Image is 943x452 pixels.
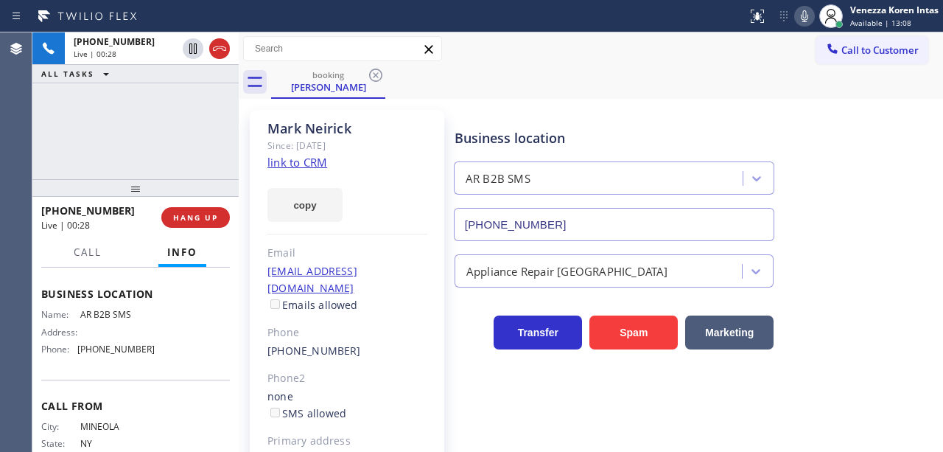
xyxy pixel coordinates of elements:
span: [PHONE_NUMBER] [77,344,155,355]
span: AR B2B SMS [80,309,154,320]
span: Call to Customer [841,44,919,57]
button: Hang up [209,38,230,59]
button: Transfer [494,316,582,350]
button: Hold Customer [183,38,203,59]
div: Phone2 [267,370,427,387]
span: Available | 13:08 [850,18,911,28]
span: City: [41,421,80,432]
span: MINEOLA [80,421,154,432]
div: Phone [267,324,427,341]
button: Call [65,238,111,267]
button: HANG UP [161,207,230,228]
div: Venezza Koren Intas [850,4,939,16]
button: copy [267,188,343,222]
a: [EMAIL_ADDRESS][DOMAIN_NAME] [267,264,357,295]
label: Emails allowed [267,298,358,312]
button: ALL TASKS [32,65,124,83]
div: Mark Neirick [273,66,384,97]
input: Emails allowed [270,299,280,309]
div: Mark Neirick [267,120,427,137]
span: Call From [41,399,230,413]
span: HANG UP [173,212,218,223]
span: [PHONE_NUMBER] [74,35,155,48]
span: Name: [41,309,80,320]
span: [PHONE_NUMBER] [41,204,135,218]
input: Phone Number [454,208,774,241]
input: Search [244,37,441,60]
div: Email [267,245,427,262]
button: Info [158,238,206,267]
div: booking [273,69,384,80]
div: Appliance Repair [GEOGRAPHIC_DATA] [466,262,668,279]
a: link to CRM [267,155,327,170]
button: Spam [589,316,678,350]
span: Info [167,246,197,259]
span: Call [74,246,102,259]
span: State: [41,438,80,449]
button: Marketing [685,316,774,350]
a: [PHONE_NUMBER] [267,344,361,358]
span: Business location [41,287,230,301]
span: NY [80,438,154,449]
span: Phone: [41,344,77,355]
span: Live | 00:28 [41,219,90,232]
span: ALL TASKS [41,69,94,79]
input: SMS allowed [270,408,280,417]
div: Business location [455,128,774,148]
div: AR B2B SMS [466,170,530,187]
div: Since: [DATE] [267,137,427,154]
div: none [267,389,427,423]
span: Live | 00:28 [74,49,116,59]
button: Mute [794,6,815,27]
div: [PERSON_NAME] [273,80,384,94]
label: SMS allowed [267,406,346,420]
button: Call to Customer [816,36,928,64]
div: Primary address [267,433,427,450]
span: Address: [41,327,80,338]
